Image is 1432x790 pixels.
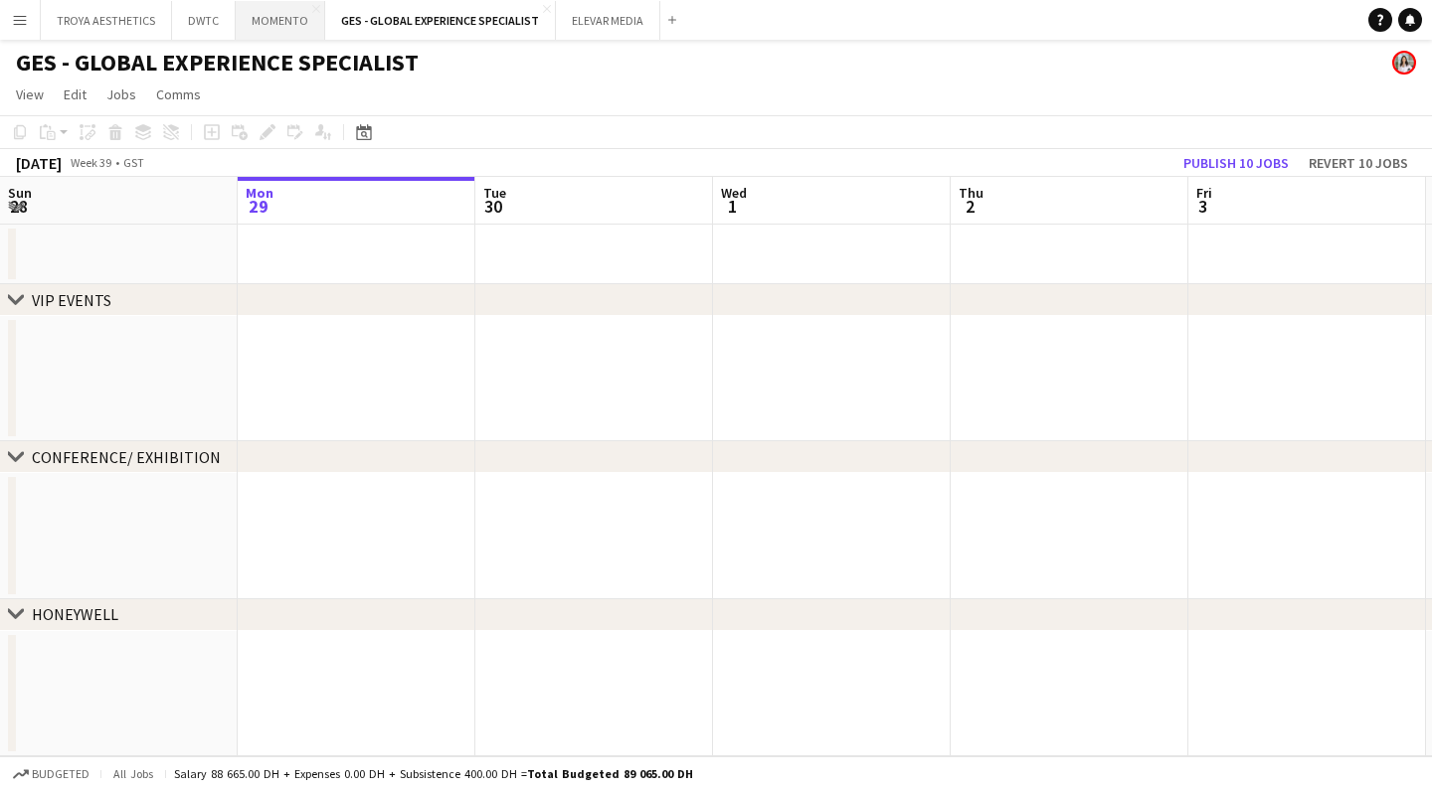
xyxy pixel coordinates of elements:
span: Tue [483,184,506,202]
span: 29 [243,195,273,218]
div: CONFERENCE/ EXHIBITION [32,447,221,467]
div: HONEYWELL [32,604,118,624]
app-user-avatar: Maristela Scott [1392,51,1416,75]
a: Edit [56,81,94,107]
span: All jobs [109,766,157,781]
span: Sun [8,184,32,202]
span: Total Budgeted 89 065.00 DH [527,766,693,781]
span: 3 [1193,195,1212,218]
span: Comms [156,85,201,103]
div: Salary 88 665.00 DH + Expenses 0.00 DH + Subsistence 400.00 DH = [174,766,693,781]
button: Publish 10 jobs [1175,150,1297,176]
span: Budgeted [32,767,89,781]
a: View [8,81,52,107]
span: Wed [721,184,747,202]
span: Mon [246,184,273,202]
span: 2 [956,195,984,218]
a: Comms [148,81,209,107]
button: DWTC [172,1,236,40]
button: GES - GLOBAL EXPERIENCE SPECIALIST [325,1,556,40]
div: GST [123,155,144,170]
button: Revert 10 jobs [1301,150,1416,176]
span: Week 39 [66,155,115,170]
button: TROYA AESTHETICS [41,1,172,40]
button: Budgeted [10,763,92,785]
div: VIP EVENTS [32,290,111,310]
button: MOMENTO [236,1,325,40]
span: Thu [959,184,984,202]
div: [DATE] [16,153,62,173]
span: 1 [718,195,747,218]
span: Fri [1196,184,1212,202]
a: Jobs [98,81,144,107]
h1: GES - GLOBAL EXPERIENCE SPECIALIST [16,48,419,78]
span: 28 [5,195,32,218]
span: Edit [64,85,87,103]
span: 30 [480,195,506,218]
span: View [16,85,44,103]
span: Jobs [106,85,136,103]
button: ELEVAR MEDIA [556,1,660,40]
